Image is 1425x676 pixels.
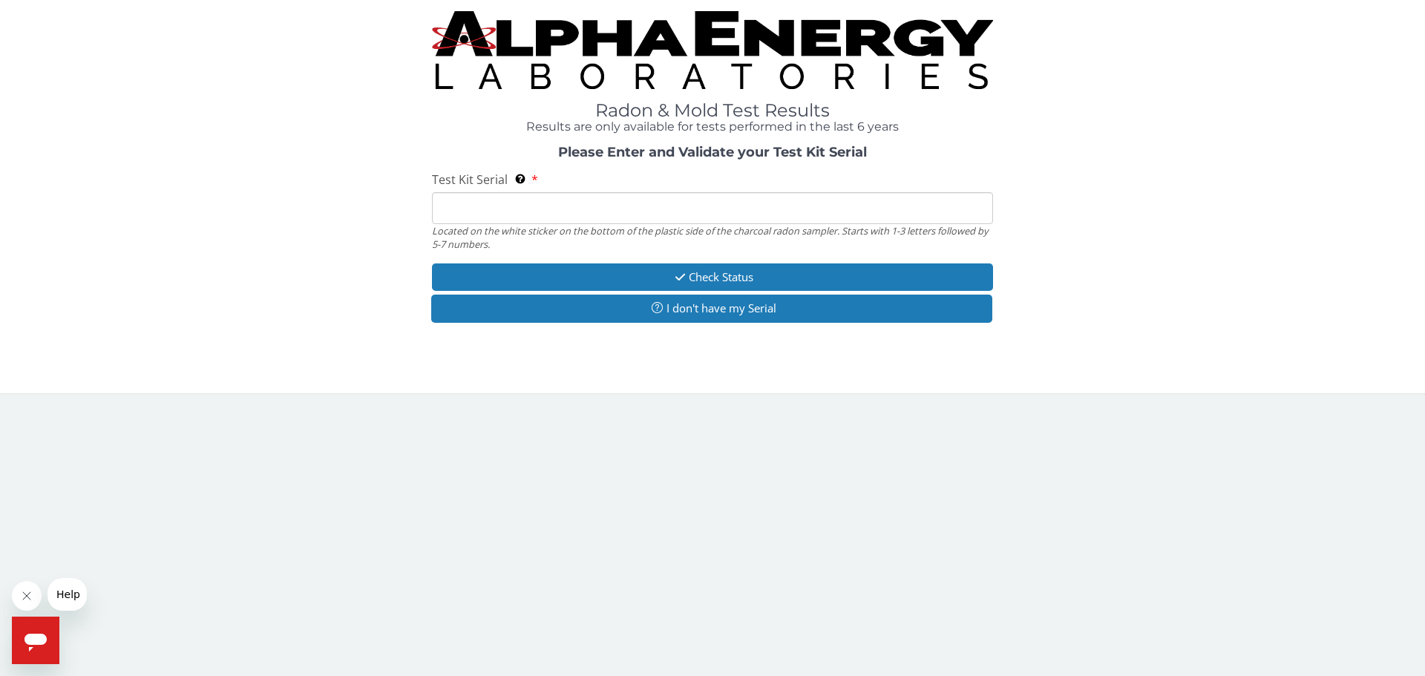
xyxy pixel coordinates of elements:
span: Test Kit Serial [432,171,508,188]
button: Check Status [432,263,993,291]
iframe: Close message [12,581,42,611]
h4: Results are only available for tests performed in the last 6 years [432,120,993,134]
iframe: Message from company [47,578,87,611]
strong: Please Enter and Validate your Test Kit Serial [558,144,867,160]
h1: Radon & Mold Test Results [432,101,993,120]
button: I don't have my Serial [431,295,992,322]
img: TightCrop.jpg [432,11,993,89]
div: Located on the white sticker on the bottom of the plastic side of the charcoal radon sampler. Sta... [432,224,993,252]
iframe: Button to launch messaging window [12,617,59,664]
